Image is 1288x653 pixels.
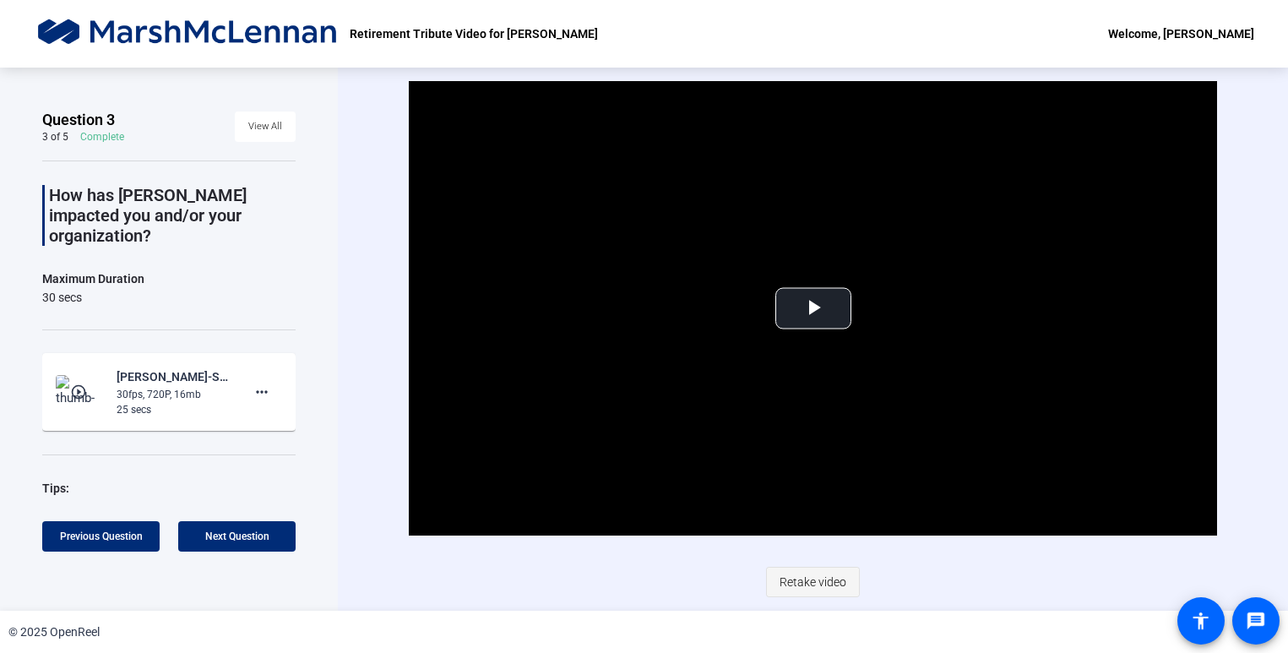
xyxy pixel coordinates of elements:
div: 30 secs [42,289,144,306]
img: OpenReel logo [34,17,341,51]
img: thumb-nail [56,375,106,409]
div: 3 of 5 [42,130,68,144]
div: © 2025 OpenReel [8,623,100,641]
mat-icon: play_circle_outline [70,384,90,400]
button: View All [235,112,296,142]
button: Previous Question [42,521,160,552]
mat-icon: message [1246,611,1266,631]
span: Next Question [205,531,269,542]
span: Retake video [780,566,846,598]
button: Play Video [775,287,851,329]
p: How has [PERSON_NAME] impacted you and/or your organization? [49,185,296,246]
div: 30fps, 720P, 16mb [117,387,230,402]
div: Complete [80,130,124,144]
span: Previous Question [60,531,143,542]
mat-icon: more_horiz [252,382,272,402]
button: Next Question [178,521,296,552]
span: Question 3 [42,110,115,130]
div: 25 secs [117,402,230,417]
div: Video Player [409,81,1216,536]
mat-icon: accessibility [1191,611,1211,631]
button: Retake video [766,567,860,597]
span: View All [248,114,282,139]
div: Maximum Duration [42,269,144,289]
div: [PERSON_NAME]-Senior living-Retirement Tribute Video for [PERSON_NAME]-1758125205466-webcam [117,367,230,387]
div: Tips: [42,478,296,498]
div: Welcome, [PERSON_NAME] [1108,24,1254,44]
p: Retirement Tribute Video for [PERSON_NAME] [350,24,598,44]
